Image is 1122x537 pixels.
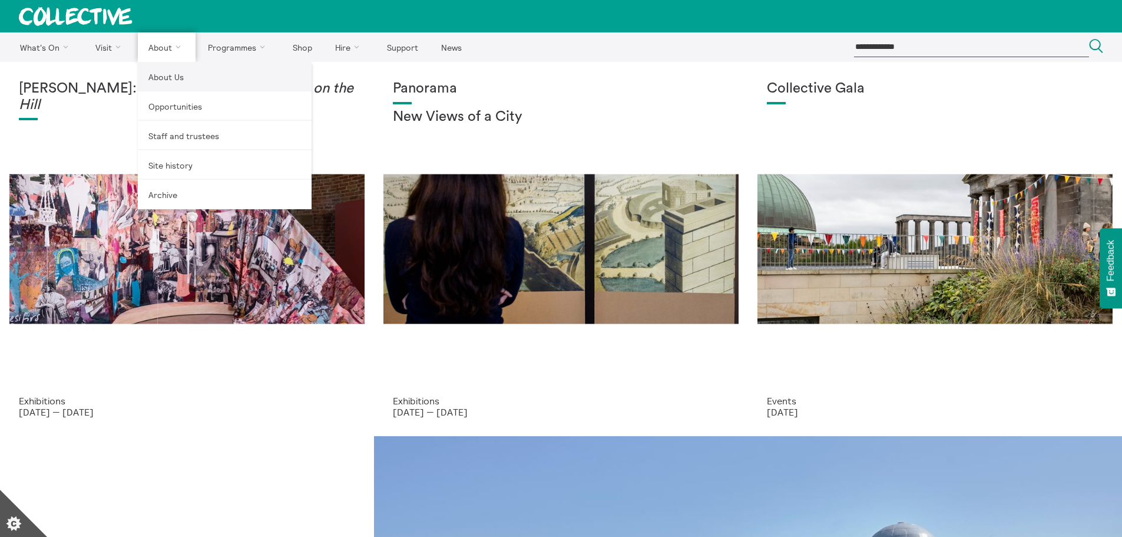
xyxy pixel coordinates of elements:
[393,81,729,97] h1: Panorama
[748,62,1122,436] a: Collective Gala 2023. Image credit Sally Jubb. Collective Gala Events [DATE]
[325,32,375,62] a: Hire
[138,150,312,180] a: Site history
[767,407,1103,417] p: [DATE]
[431,32,472,62] a: News
[19,407,355,417] p: [DATE] — [DATE]
[767,81,1103,97] h1: Collective Gala
[1100,228,1122,308] button: Feedback - Show survey
[198,32,280,62] a: Programmes
[19,81,353,112] em: Fire on the Mountain, Light on the Hill
[282,32,322,62] a: Shop
[138,91,312,121] a: Opportunities
[19,396,355,406] p: Exhibitions
[19,81,355,113] h1: [PERSON_NAME]:
[138,32,196,62] a: About
[374,62,748,436] a: Collective Panorama June 2025 small file 8 Panorama New Views of a City Exhibitions [DATE] — [DATE]
[393,407,729,417] p: [DATE] — [DATE]
[767,396,1103,406] p: Events
[376,32,428,62] a: Support
[393,109,729,126] h2: New Views of a City
[138,121,312,150] a: Staff and trustees
[393,396,729,406] p: Exhibitions
[138,180,312,209] a: Archive
[1106,240,1116,281] span: Feedback
[9,32,83,62] a: What's On
[85,32,136,62] a: Visit
[138,62,312,91] a: About Us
